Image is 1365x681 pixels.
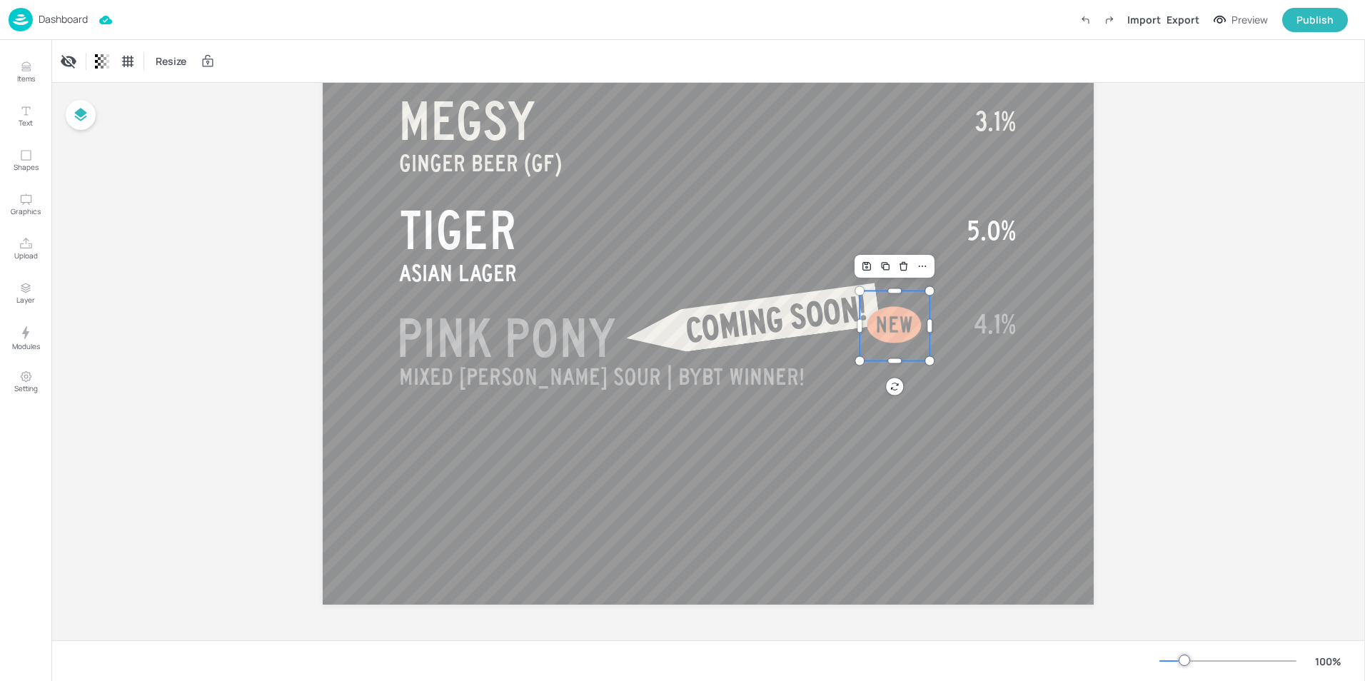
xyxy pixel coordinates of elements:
div: Import [1127,12,1161,27]
span: ASIAN LAGER [399,261,517,286]
span: EXCLUSIVE [681,348,747,365]
span: 5.0% [967,216,1016,245]
div: Export [1167,12,1199,27]
label: Undo (Ctrl + Z) [1073,8,1097,32]
span: MIXED [PERSON_NAME] SOUR | BYBT WINNER! [399,364,805,389]
div: Delete [895,257,913,276]
div: Preview [1231,12,1268,28]
span: TIGER [399,202,517,259]
label: Redo (Ctrl + Y) [1097,8,1122,32]
span: MEGSY [398,93,535,150]
div: Duplicate [876,257,895,276]
span: PINK PONY [396,310,615,367]
button: Preview [1205,9,1276,31]
p: Dashboard [39,14,88,24]
span: 3.1% [975,107,1016,136]
span: COMING SOON! [683,290,869,349]
div: Save Layout [857,257,876,276]
img: logo-86c26b7e.jpg [9,8,33,31]
button: Publish [1282,8,1348,32]
span: 4.1% [974,310,1016,338]
div: Publish [1296,12,1334,28]
div: Display condition [57,50,80,73]
div: 100 % [1311,654,1345,669]
span: Resize [153,54,189,69]
span: GINGER BEER (GF) [399,151,562,176]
